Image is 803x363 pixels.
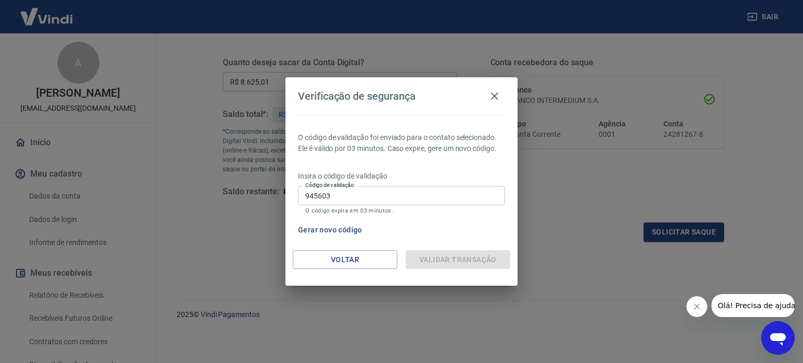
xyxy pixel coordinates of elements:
[298,171,505,182] p: Insira o código de validação
[294,220,366,240] button: Gerar novo código
[305,207,498,214] p: O código expira em 03 minutos.
[293,250,397,270] button: Voltar
[712,294,795,317] iframe: Mensagem da empresa
[298,132,505,154] p: O código de validação foi enviado para o contato selecionado. Ele é válido por 03 minutos. Caso e...
[298,90,416,102] h4: Verificação de segurança
[761,321,795,355] iframe: Botão para abrir a janela de mensagens
[305,181,354,189] label: Código de validação
[686,296,707,317] iframe: Fechar mensagem
[6,7,88,16] span: Olá! Precisa de ajuda?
